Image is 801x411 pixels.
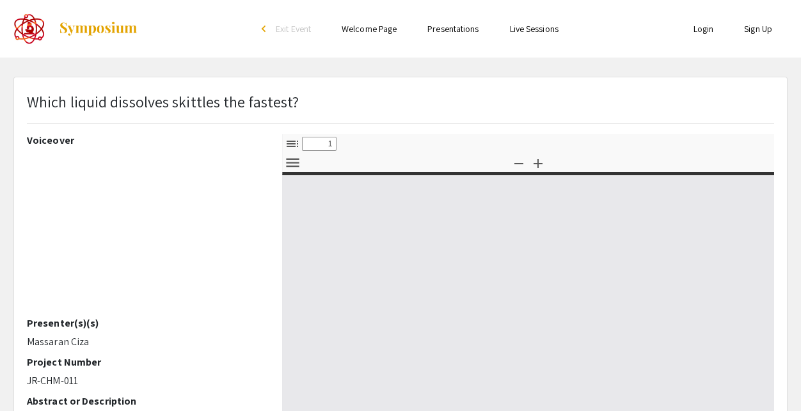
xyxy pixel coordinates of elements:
[27,151,263,317] iframe: YouTube video player
[342,23,397,35] a: Welcome Page
[27,356,263,368] h2: Project Number
[27,334,263,350] p: Massaran Ciza
[282,153,303,172] button: Tools
[27,134,263,146] h2: Voiceover
[262,25,269,33] div: arrow_back_ios
[744,23,772,35] a: Sign Up
[527,153,549,172] button: Zoom In
[27,395,263,407] h2: Abstract or Description
[27,317,263,329] h2: Presenter(s)(s)
[13,13,138,45] a: The 2022 CoorsTek Denver Metro Regional Science and Engineering Fair
[276,23,311,35] span: Exit Event
[508,153,530,172] button: Zoom Out
[27,90,299,113] p: Which liquid dissolves skittles the fastest?
[27,373,263,389] p: JR-CHM-011
[282,134,303,153] button: Toggle Sidebar
[510,23,559,35] a: Live Sessions
[58,21,138,36] img: Symposium by ForagerOne
[13,13,45,45] img: The 2022 CoorsTek Denver Metro Regional Science and Engineering Fair
[694,23,714,35] a: Login
[427,23,479,35] a: Presentations
[302,137,337,151] input: Page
